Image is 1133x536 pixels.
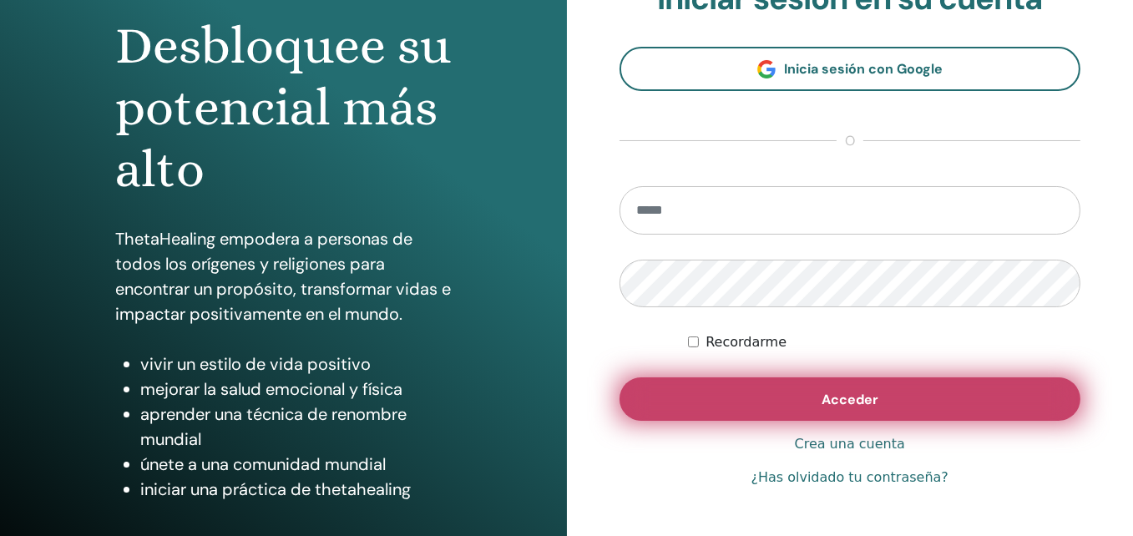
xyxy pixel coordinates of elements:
[751,468,948,488] a: ¿Has olvidado tu contraseña?
[115,226,451,326] p: ThetaHealing empodera a personas de todos los orígenes y religiones para encontrar un propósito, ...
[620,47,1081,91] a: Inicia sesión con Google
[620,377,1081,421] button: Acceder
[822,391,878,408] span: Acceder
[837,131,863,151] span: o
[784,60,943,78] span: Inicia sesión con Google
[140,402,451,452] li: aprender una técnica de renombre mundial
[795,434,905,454] a: Crea una cuenta
[140,377,451,402] li: mejorar la salud emocional y física
[140,477,451,502] li: iniciar una práctica de thetahealing
[140,452,451,477] li: únete a una comunidad mundial
[140,351,451,377] li: vivir un estilo de vida positivo
[706,332,787,352] label: Recordarme
[115,15,451,201] h1: Desbloquee su potencial más alto
[688,332,1080,352] div: Mantenerme autenticado indefinidamente o hasta cerrar la sesión manualmente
